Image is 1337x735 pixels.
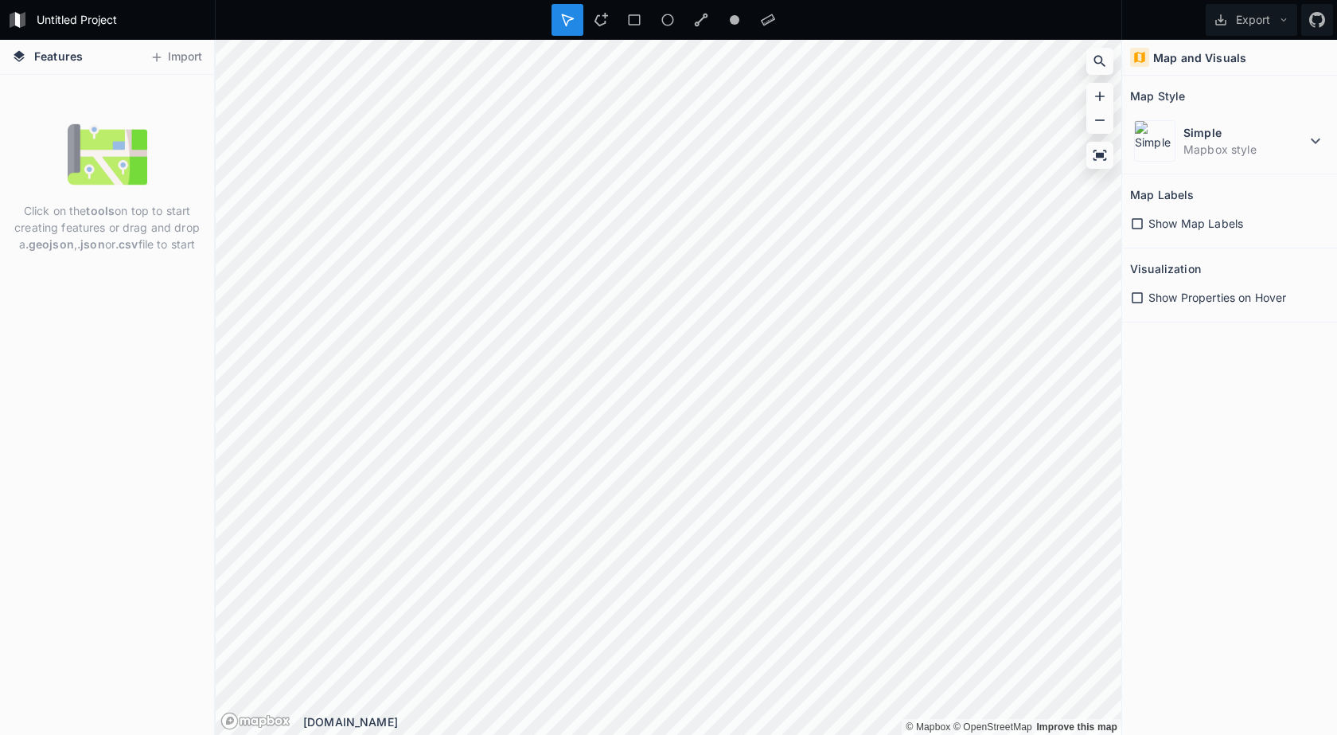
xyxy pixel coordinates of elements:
[12,202,202,252] p: Click on the on top to start creating features or drag and drop a , or file to start
[1183,141,1306,158] dd: Mapbox style
[68,115,147,194] img: empty
[77,237,105,251] strong: .json
[906,721,950,733] a: Mapbox
[1148,289,1286,306] span: Show Properties on Hover
[86,204,115,217] strong: tools
[303,713,1121,730] div: [DOMAIN_NAME]
[1153,49,1246,66] h4: Map and Visuals
[142,45,210,70] button: Import
[34,48,83,65] span: Features
[1036,721,1117,733] a: Map feedback
[1130,84,1185,108] h2: Map Style
[220,712,290,730] a: Mapbox logo
[1134,120,1175,162] img: Simple
[115,237,138,251] strong: .csv
[1130,256,1201,281] h2: Visualization
[1148,215,1243,232] span: Show Map Labels
[953,721,1032,733] a: OpenStreetMap
[25,237,74,251] strong: .geojson
[1206,4,1297,36] button: Export
[1130,182,1194,207] h2: Map Labels
[1183,124,1306,141] dt: Simple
